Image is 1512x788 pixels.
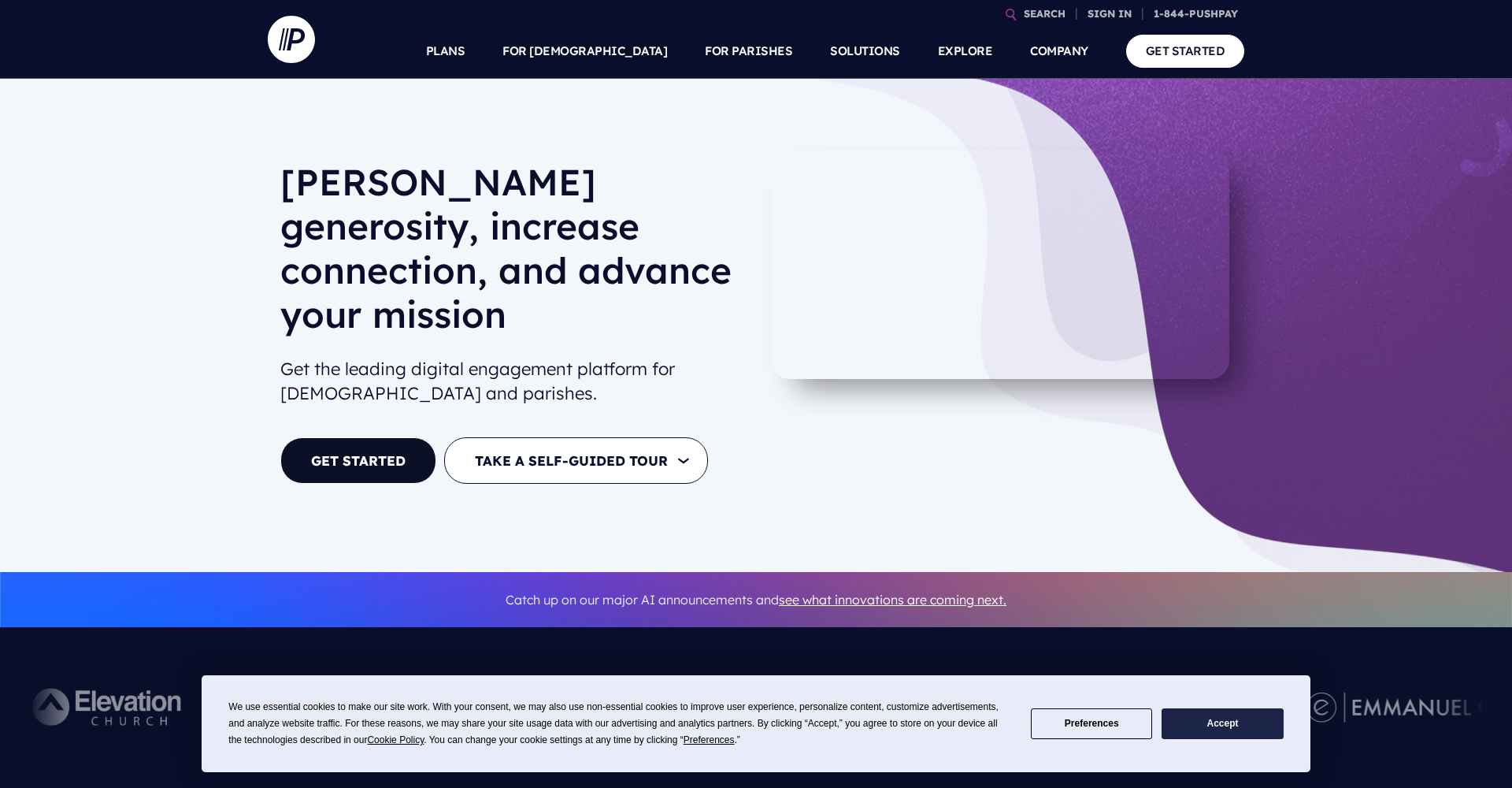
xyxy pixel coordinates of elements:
a: COMPANY [1030,24,1088,79]
a: see what innovations are coming next. [779,592,1006,608]
span: Preferences [684,734,735,745]
img: Pushpay_Logo__NorthPoint [417,663,634,750]
div: We use essential cookies to make our site work. With your consent, we may also use non-essential ... [228,699,1012,749]
img: Pushpay_Logo__CCM [255,663,380,750]
a: GET STARTED [280,437,436,484]
a: PLANS [426,24,465,79]
a: GET STARTED [1126,35,1245,67]
a: EXPLORE [938,24,993,79]
a: FOR [DEMOGRAPHIC_DATA] [502,24,667,79]
button: TAKE A SELF-GUIDED TOUR [444,437,708,484]
img: Central Church Henderson NV [1080,663,1268,750]
p: Catch up on our major AI announcements and [280,582,1232,618]
a: SOLUTIONS [830,24,900,79]
img: Pushpay_Logo__Elevation [1,663,217,750]
div: Cookie Consent Prompt [202,675,1310,772]
button: Preferences [1031,708,1152,739]
h1: [PERSON_NAME] generosity, increase connection, and advance your mission [280,160,743,349]
h2: Get the leading digital engagement platform for [DEMOGRAPHIC_DATA] and parishes. [280,351,743,412]
button: Accept [1162,708,1283,739]
a: FOR PARISHES [705,24,792,79]
span: Cookie Policy [367,734,424,745]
